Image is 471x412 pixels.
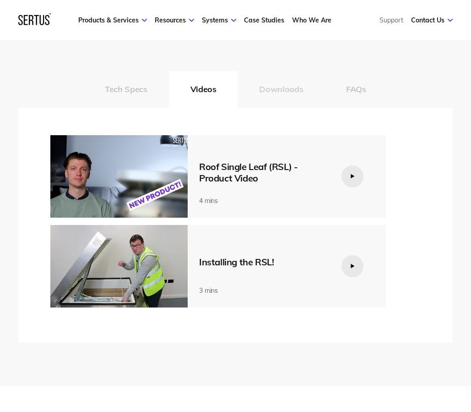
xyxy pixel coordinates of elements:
a: Who We Are [292,16,331,24]
button: Downloads [238,71,325,108]
a: Case Studies [244,16,284,24]
a: Support [379,16,403,24]
div: Roof Single Leaf (RSL) - Product Video [199,161,327,184]
div: 3 mins [199,286,327,295]
a: Products & Services [78,16,147,24]
button: FAQs [325,71,388,108]
div: Installing the RSL! [199,256,327,268]
iframe: Chat Widget [306,306,471,412]
a: Contact Us [411,16,453,24]
button: Tech Specs [83,71,168,108]
a: Systems [202,16,236,24]
div: 4 mins [199,197,327,205]
a: Resources [155,16,194,24]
